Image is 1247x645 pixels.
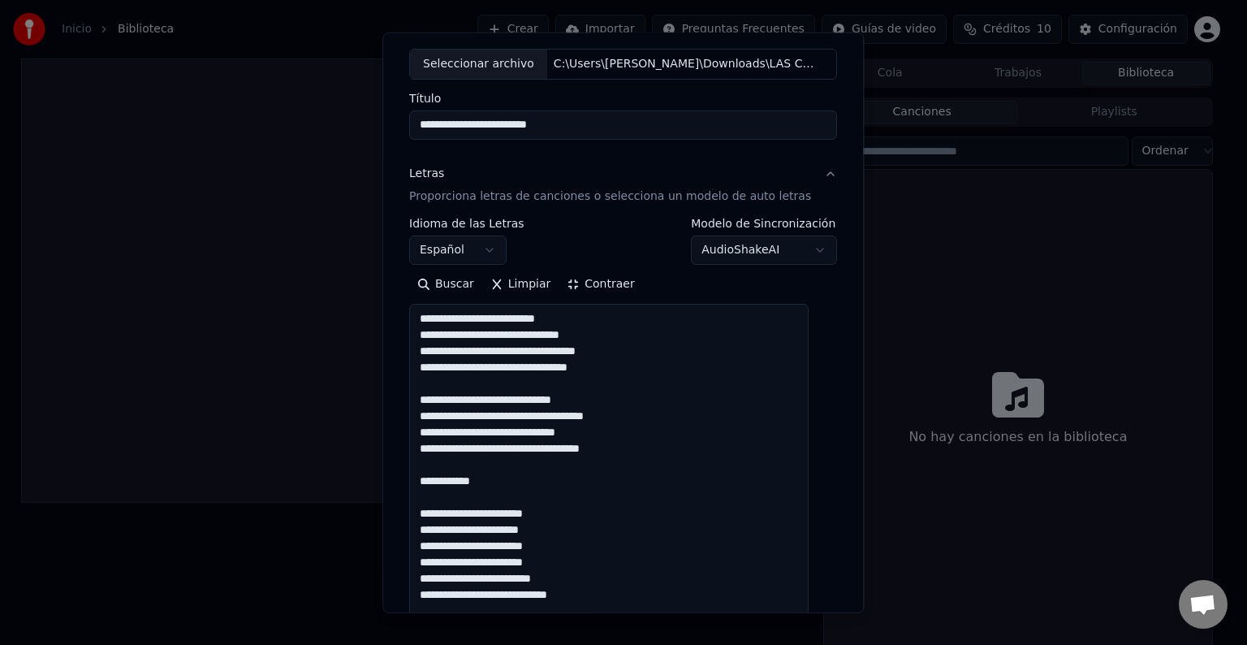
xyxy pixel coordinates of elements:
label: Modelo de Sincronización [692,218,838,229]
p: Proporciona letras de canciones o selecciona un modelo de auto letras [409,188,811,205]
button: LetrasProporciona letras de canciones o selecciona un modelo de auto letras [409,153,837,218]
div: Letras [409,166,444,182]
label: Idioma de las Letras [409,218,524,229]
label: Título [409,93,837,104]
div: C:\Users\[PERSON_NAME]\Downloads\LAS COMADRES-1759379161098.mp3 [547,56,823,72]
button: Contraer [559,271,643,297]
div: Seleccionar archivo [410,50,547,79]
button: Limpiar [482,271,559,297]
button: Buscar [409,271,482,297]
